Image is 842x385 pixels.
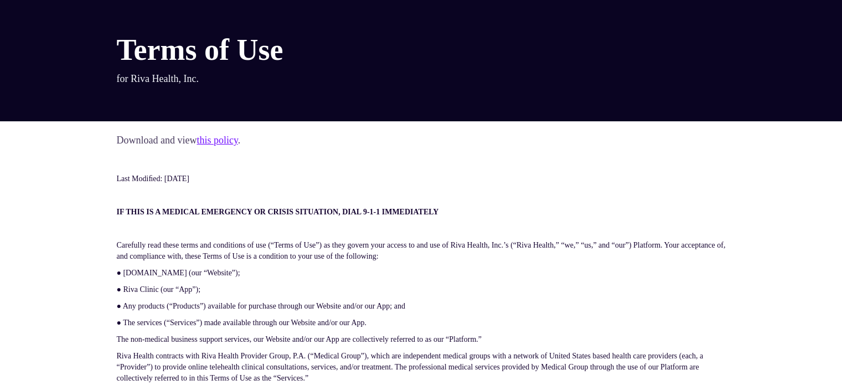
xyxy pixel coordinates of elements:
p: ● Riva Clinic (our “App”); [117,284,726,295]
a: for Riva Health, Inc. [117,73,199,84]
p: Riva Health contracts with Riva Health Provider Group, P.A. (“Medical Group”), which are independ... [117,351,726,384]
a: this policy [197,135,237,146]
h2: Terms of Use [117,33,283,66]
p: Download and view . [117,132,726,148]
p: ‍ [117,223,726,234]
p: ‍ [117,190,726,201]
p: ● The services (“Services”) made available through our Website and/or our App. [117,317,726,328]
p: The non-medical business support services, our Website and/or our App are collectively referred t... [117,334,726,345]
p: Carefully read these terms and conditions of use (“Terms of Use”) as they govern your access to a... [117,240,726,262]
p: ● Any products (“Products”) available for purchase through our Website and/or our App; and [117,301,726,312]
strong: IF THIS IS A MEDICAL EMERGENCY OR CRISIS SITUATION, DIAL 9-1-1 IMMEDIATELY [117,208,439,216]
p: Last Modiﬁed: [DATE] [117,173,726,184]
p: ● [DOMAIN_NAME] (our “Website”); [117,268,726,279]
